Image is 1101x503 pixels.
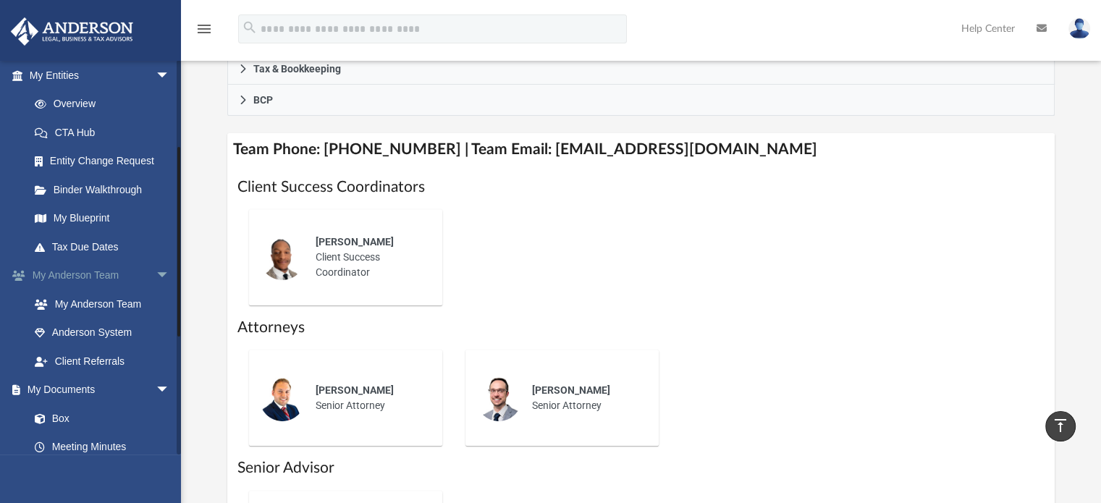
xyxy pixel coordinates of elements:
[7,17,138,46] img: Anderson Advisors Platinum Portal
[227,85,1055,116] a: BCP
[305,373,432,423] div: Senior Attorney
[259,234,305,280] img: thumbnail
[237,317,1045,338] h1: Attorneys
[20,204,185,233] a: My Blueprint
[253,95,273,105] span: BCP
[253,64,341,74] span: Tax & Bookkeeping
[522,373,649,423] div: Senior Attorney
[237,177,1045,198] h1: Client Success Coordinators
[195,20,213,38] i: menu
[1052,417,1069,434] i: vertical_align_top
[316,384,394,396] span: [PERSON_NAME]
[316,236,394,248] span: [PERSON_NAME]
[532,384,610,396] span: [PERSON_NAME]
[476,375,522,421] img: thumbnail
[10,261,192,290] a: My Anderson Teamarrow_drop_down
[227,54,1055,85] a: Tax & Bookkeeping
[259,375,305,421] img: thumbnail
[20,318,192,347] a: Anderson System
[156,376,185,405] span: arrow_drop_down
[20,404,177,433] a: Box
[20,289,185,318] a: My Anderson Team
[156,261,185,291] span: arrow_drop_down
[227,133,1055,166] h4: Team Phone: [PHONE_NUMBER] | Team Email: [EMAIL_ADDRESS][DOMAIN_NAME]
[20,90,192,119] a: Overview
[237,457,1045,478] h1: Senior Advisor
[156,61,185,90] span: arrow_drop_down
[20,147,192,176] a: Entity Change Request
[20,175,192,204] a: Binder Walkthrough
[242,20,258,35] i: search
[20,433,185,462] a: Meeting Minutes
[195,28,213,38] a: menu
[305,224,432,290] div: Client Success Coordinator
[10,61,192,90] a: My Entitiesarrow_drop_down
[1045,411,1076,441] a: vertical_align_top
[20,347,192,376] a: Client Referrals
[10,376,185,405] a: My Documentsarrow_drop_down
[20,232,192,261] a: Tax Due Dates
[1068,18,1090,39] img: User Pic
[20,118,192,147] a: CTA Hub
